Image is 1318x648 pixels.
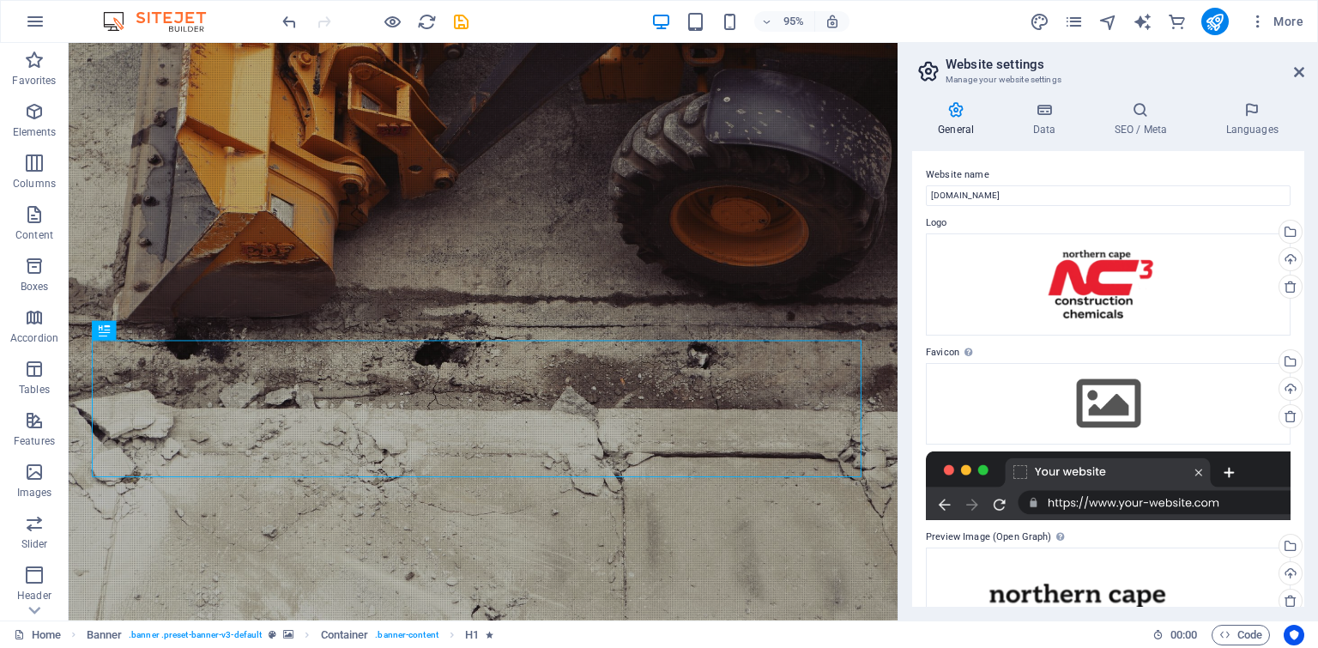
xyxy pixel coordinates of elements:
button: design [1030,11,1050,32]
button: publish [1201,8,1229,35]
input: Name... [926,185,1291,206]
span: Click to select. Double-click to edit [321,625,369,645]
p: Columns [13,177,56,191]
button: text_generator [1133,11,1153,32]
i: This element is a customizable preset [269,630,276,639]
p: Elements [13,125,57,139]
img: Editor Logo [99,11,227,32]
i: Undo: Change favicon (Ctrl+Z) [280,12,299,32]
label: Preview Image (Open Graph) [926,527,1291,548]
p: Boxes [21,280,49,294]
p: Tables [19,383,50,397]
i: Pages (Ctrl+Alt+S) [1064,12,1084,32]
button: Code [1212,625,1270,645]
h3: Manage your website settings [946,72,1270,88]
h6: Session time [1152,625,1198,645]
p: Images [17,486,52,500]
h4: General [912,101,1007,137]
label: Website name [926,165,1291,185]
button: commerce [1167,11,1188,32]
button: More [1242,8,1310,35]
nav: breadcrumb [87,625,494,645]
button: save [450,11,471,32]
p: Header [17,589,51,603]
span: 00 00 [1170,625,1197,645]
h2: Website settings [946,57,1304,72]
p: Slider [21,537,48,551]
span: : [1182,628,1185,641]
label: Logo [926,213,1291,233]
i: Save (Ctrl+S) [451,12,471,32]
h4: Data [1007,101,1088,137]
a: Click to cancel selection. Double-click to open Pages [14,625,61,645]
i: Publish [1205,12,1224,32]
i: Element contains an animation [486,630,493,639]
h6: 95% [780,11,807,32]
i: Navigator [1098,12,1118,32]
div: Select files from the file manager, stock photos, or upload file(s) [926,363,1291,444]
i: Reload page [417,12,437,32]
h4: Languages [1200,101,1304,137]
p: Favorites [12,74,56,88]
span: . banner-content [375,625,438,645]
div: logoNC3_FinalSmaller_new-jSaquHKWjBUUYPKxs_qCWA.png [926,233,1291,336]
i: This element contains a background [283,630,293,639]
i: Design (Ctrl+Alt+Y) [1030,12,1049,32]
button: Click here to leave preview mode and continue editing [382,11,402,32]
button: undo [279,11,299,32]
h4: SEO / Meta [1088,101,1200,137]
p: Content [15,228,53,242]
span: More [1249,13,1303,30]
p: Accordion [10,331,58,345]
i: On resize automatically adjust zoom level to fit chosen device. [825,14,840,29]
button: Usercentrics [1284,625,1304,645]
span: Banner [87,625,123,645]
i: Commerce [1167,12,1187,32]
button: reload [416,11,437,32]
button: navigator [1098,11,1119,32]
button: 95% [754,11,815,32]
span: . banner .preset-banner-v3-default [129,625,262,645]
p: Features [14,434,55,448]
span: Code [1219,625,1262,645]
label: Favicon [926,342,1291,363]
span: Click to select. Double-click to edit [465,625,479,645]
button: pages [1064,11,1085,32]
